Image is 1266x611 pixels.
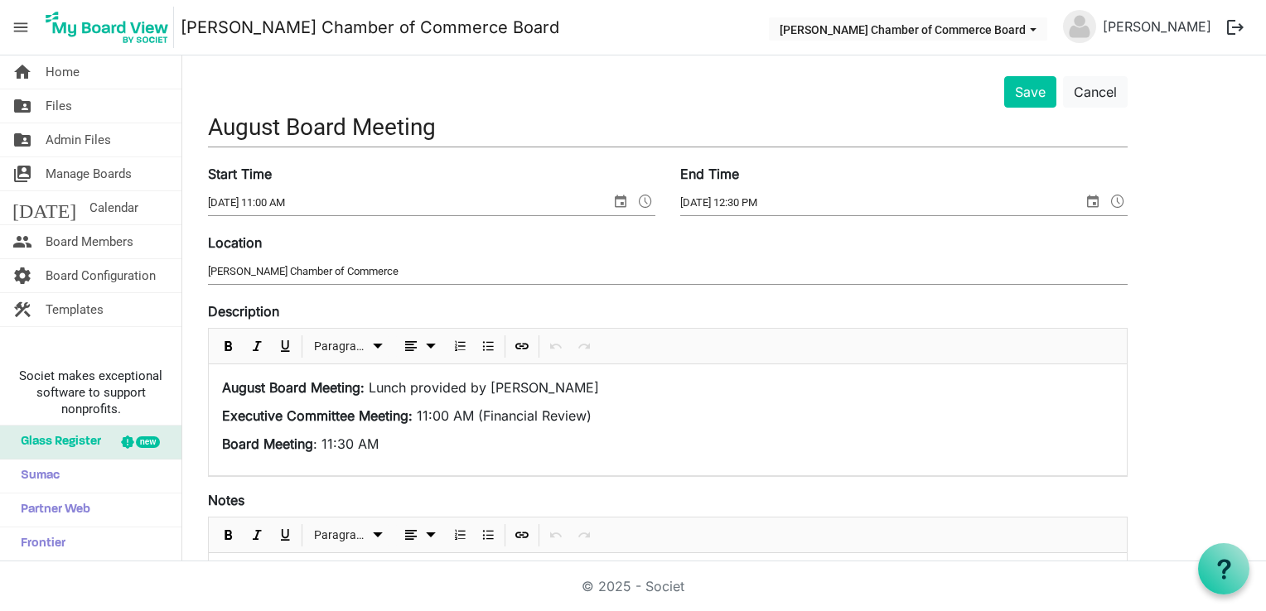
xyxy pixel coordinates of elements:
span: Societ makes exceptional software to support nonprofits. [7,368,174,417]
span: [DATE] [12,191,76,224]
span: Sumac [12,459,60,493]
label: Start Time [208,164,272,184]
input: Title [208,108,1128,147]
img: My Board View Logo [41,7,174,48]
a: [PERSON_NAME] [1096,10,1218,43]
span: people [12,225,32,258]
button: Italic [246,525,268,546]
button: Insert Link [511,336,534,357]
span: Partner Web [12,493,90,527]
label: Notes [208,490,244,510]
div: Bold [215,517,243,552]
span: Calendar [89,191,138,224]
strong: Board Meeting [222,435,313,452]
span: Files [46,89,72,123]
span: Templates [46,293,104,326]
div: Numbered List [446,517,474,552]
button: dropdownbutton [395,336,443,357]
button: Sherman Chamber of Commerce Board dropdownbutton [769,17,1047,41]
button: Save [1004,76,1056,108]
div: Formats [305,329,393,363]
div: Alignments [393,517,447,552]
button: Bold [218,525,240,546]
button: dropdownbutton [395,525,443,546]
button: Cancel [1063,76,1128,108]
strong: August Board Meeting: [222,379,369,396]
p: Lunch provided by [PERSON_NAME] [222,378,1114,397]
button: Insert Link [511,525,534,546]
span: construction [12,293,32,326]
p: : 11:30 AM [222,434,1114,454]
span: Glass Register [12,426,101,459]
button: Paragraph dropdownbutton [308,336,390,357]
a: My Board View Logo [41,7,181,48]
button: Paragraph dropdownbutton [308,525,390,546]
button: Underline [274,525,297,546]
button: Italic [246,336,268,357]
label: End Time [680,164,739,184]
button: Underline [274,336,297,357]
button: Numbered List [449,525,471,546]
a: [PERSON_NAME] Chamber of Commerce Board [181,11,559,44]
button: Bold [218,336,240,357]
label: Location [208,233,262,253]
span: Manage Boards [46,157,132,190]
span: Board Configuration [46,259,156,292]
div: Numbered List [446,329,474,363]
span: Paragraph [314,336,368,357]
span: Frontier [12,527,65,560]
button: Bulleted List [477,336,500,357]
strong: Executive Committee Meeting: [222,407,413,424]
button: logout [1218,10,1253,45]
div: Bulleted List [474,517,502,552]
div: Italic [243,329,271,363]
div: Bulleted List [474,329,502,363]
a: © 2025 - Societ [582,578,684,594]
span: select [1083,190,1103,212]
p: 11:00 AM (Financial Review) [222,406,1114,426]
span: menu [5,12,36,43]
button: Bulleted List [477,525,500,546]
span: Paragraph [314,525,368,546]
div: Formats [305,517,393,552]
div: Italic [243,517,271,552]
span: folder_shared [12,89,32,123]
span: home [12,55,32,89]
img: no-profile-picture.svg [1063,10,1096,43]
span: folder_shared [12,123,32,156]
div: Underline [271,517,299,552]
div: new [136,436,160,448]
button: Numbered List [449,336,471,357]
div: Underline [271,329,299,363]
span: switch_account [12,157,32,190]
label: Description [208,301,279,321]
div: Bold [215,329,243,363]
span: settings [12,259,32,292]
span: Board Members [46,225,133,258]
div: Insert Link [508,517,536,552]
span: Admin Files [46,123,111,156]
div: Alignments [393,329,447,363]
span: Home [46,55,80,89]
span: select [611,190,631,212]
div: Insert Link [508,329,536,363]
